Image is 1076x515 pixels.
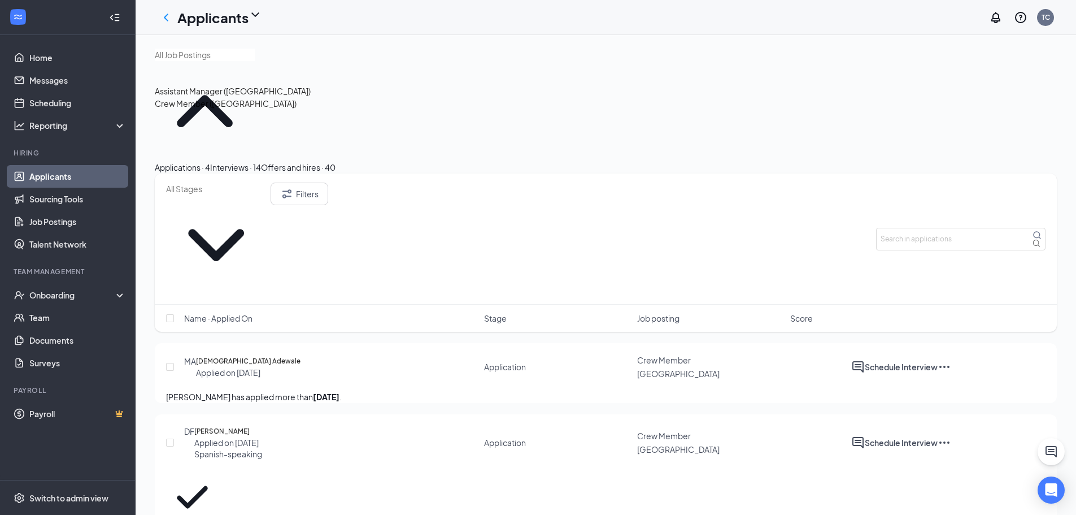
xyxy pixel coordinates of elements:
[484,437,526,448] div: Application
[196,356,300,367] h5: [DEMOGRAPHIC_DATA] Adewale
[1042,12,1050,22] div: TC
[280,187,294,201] svg: Filter
[637,355,691,365] span: Crew Member
[29,46,126,69] a: Home
[29,233,126,256] a: Talent Network
[155,97,297,110] div: Crew Member ([GEOGRAPHIC_DATA])
[194,437,262,448] div: Applied on [DATE]
[29,306,126,329] a: Team
[484,313,507,324] span: Stage
[938,436,951,449] svg: Ellipses
[196,367,300,378] div: Applied on [DATE]
[1033,231,1042,240] svg: MagnifyingGlass
[109,12,120,23] svg: Collapse
[14,289,25,301] svg: UserCheck
[865,360,938,374] button: Schedule Interview
[14,148,124,158] div: Hiring
[637,369,720,379] span: [GEOGRAPHIC_DATA]
[637,431,691,441] span: Crew Member
[29,289,116,301] div: Onboarding
[313,392,339,402] b: [DATE]
[14,386,124,395] div: Payroll
[29,92,126,114] a: Scheduling
[29,120,127,131] div: Reporting
[14,120,25,131] svg: Analysis
[271,183,328,205] button: Filter Filters
[29,69,126,92] a: Messages
[14,267,124,276] div: Team Management
[166,195,266,295] svg: ChevronDown
[637,444,720,455] span: [GEOGRAPHIC_DATA]
[29,165,126,188] a: Applicants
[29,492,108,504] div: Switch to admin view
[790,313,813,324] span: Score
[938,360,951,374] svg: Ellipses
[210,161,261,174] div: Interviews · 14
[29,210,126,233] a: Job Postings
[484,361,526,373] div: Application
[194,426,250,437] h5: [PERSON_NAME]
[1038,477,1065,504] div: Open Intercom Messenger
[12,11,24,23] svg: WorkstreamLogo
[166,183,266,195] input: All Stages
[989,11,1003,24] svg: Notifications
[29,403,126,425] a: PayrollCrown
[249,8,262,21] svg: ChevronDown
[29,329,126,352] a: Documents
[159,11,173,24] svg: ChevronLeft
[184,356,196,367] div: MA
[29,352,126,374] a: Surveys
[1038,438,1065,465] button: ChatActive
[155,49,255,61] input: All Job Postings
[14,492,25,504] svg: Settings
[155,61,255,161] svg: ChevronUp
[876,228,1045,250] input: Search in applications
[1044,445,1058,458] svg: ChatActive
[155,85,311,97] div: Assistant Manager ([GEOGRAPHIC_DATA])
[155,161,210,174] div: Applications · 4
[29,188,126,210] a: Sourcing Tools
[1014,11,1027,24] svg: QuestionInfo
[177,8,249,27] h1: Applicants
[166,391,1045,403] p: [PERSON_NAME] has applied more than .
[184,313,252,324] span: Name · Applied On
[637,313,679,324] span: Job posting
[865,436,938,449] button: Schedule Interview
[194,448,262,460] div: Spanish-speaking
[851,436,865,449] svg: ActiveChat
[851,360,865,374] svg: ActiveChat
[261,161,336,174] div: Offers and hires · 40
[184,426,194,437] div: DF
